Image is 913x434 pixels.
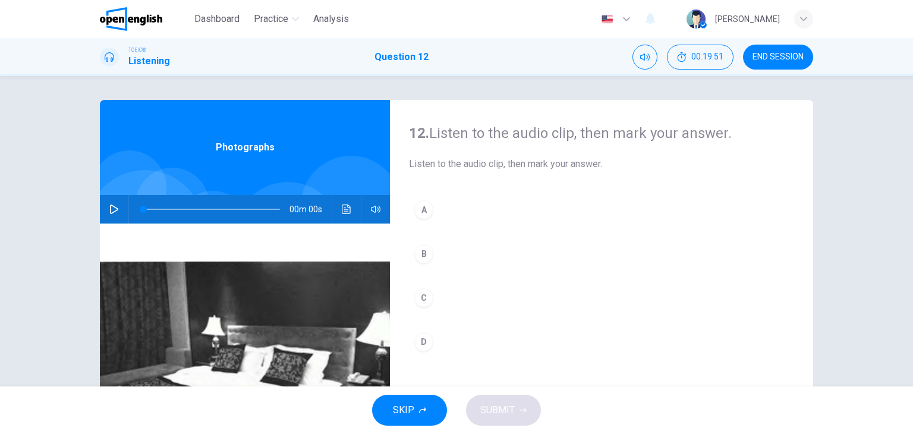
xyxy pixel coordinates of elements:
[100,7,190,31] a: OpenEnglish logo
[687,10,706,29] img: Profile picture
[128,46,146,54] span: TOEIC®
[409,239,794,269] button: B
[409,124,794,143] h4: Listen to the audio clip, then mark your answer.
[409,125,429,141] strong: 12.
[600,15,615,24] img: en
[374,50,429,64] h1: Question 12
[254,12,288,26] span: Practice
[337,195,356,224] button: Click to see the audio transcription
[632,45,657,70] div: Mute
[667,45,733,70] button: 00:19:51
[409,157,794,171] span: Listen to the audio clip, then mark your answer.
[414,288,433,307] div: C
[414,200,433,219] div: A
[289,195,332,224] span: 00m 00s
[414,244,433,263] div: B
[216,140,275,155] span: Photographs
[691,52,723,62] span: 00:19:51
[194,12,240,26] span: Dashboard
[409,327,794,357] button: D
[308,8,354,30] button: Analysis
[715,12,780,26] div: [PERSON_NAME]
[313,12,349,26] span: Analysis
[414,332,433,351] div: D
[743,45,813,70] button: END SESSION
[393,402,414,419] span: SKIP
[190,8,244,30] button: Dashboard
[100,7,162,31] img: OpenEnglish logo
[409,195,794,225] button: A
[128,54,170,68] h1: Listening
[372,395,447,426] button: SKIP
[249,8,304,30] button: Practice
[409,283,794,313] button: C
[667,45,733,70] div: Hide
[753,52,804,62] span: END SESSION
